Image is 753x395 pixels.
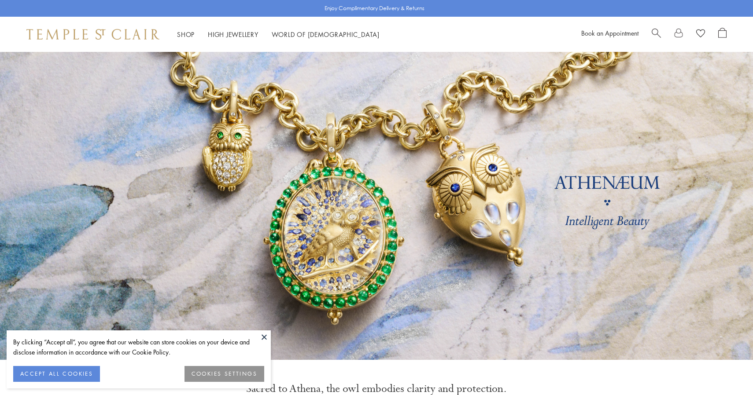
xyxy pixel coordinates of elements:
a: High JewelleryHigh Jewellery [208,30,258,39]
a: ShopShop [177,30,195,39]
a: Search [652,28,661,41]
a: View Wishlist [696,28,705,41]
iframe: Gorgias live chat messenger [709,354,744,386]
p: Enjoy Complimentary Delivery & Returns [325,4,424,13]
a: World of [DEMOGRAPHIC_DATA]World of [DEMOGRAPHIC_DATA] [272,30,380,39]
button: COOKIES SETTINGS [185,366,264,382]
img: Temple St. Clair [26,29,159,40]
a: Open Shopping Bag [718,28,727,41]
a: Book an Appointment [581,29,639,37]
button: ACCEPT ALL COOKIES [13,366,100,382]
div: By clicking “Accept all”, you agree that our website can store cookies on your device and disclos... [13,337,264,357]
nav: Main navigation [177,29,380,40]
